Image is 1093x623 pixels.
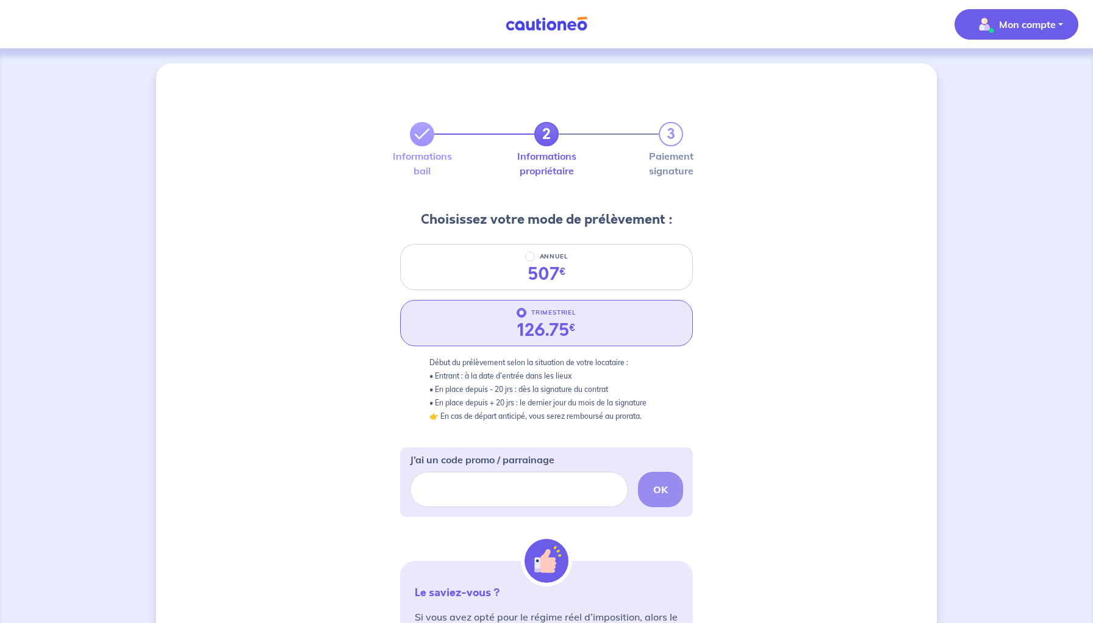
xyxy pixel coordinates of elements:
[415,585,678,600] p: Le saviez-vous ?
[999,17,1056,32] p: Mon compte
[531,305,576,320] p: TRIMESTRIEL
[534,122,559,146] a: 2
[528,264,566,285] div: 507
[955,9,1078,40] button: illu_account_valid_menu.svgMon compte
[525,539,568,583] img: illu_alert_hand.svg
[421,210,673,229] h3: Choisissez votre mode de prélèvement :
[659,151,683,176] label: Paiement signature
[410,151,434,176] label: Informations bail
[534,151,559,176] label: Informations propriétaire
[540,249,568,264] p: ANNUEL
[429,356,664,423] p: Début du prélèvement selon la situation de votre locataire : • Entrant : à la date d’entrée dans ...
[410,452,554,467] p: J’ai un code promo / parrainage
[501,16,592,32] img: Cautioneo
[569,321,576,335] sup: €
[517,320,576,341] div: 126.75
[975,15,994,34] img: illu_account_valid_menu.svg
[559,265,566,279] sup: €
